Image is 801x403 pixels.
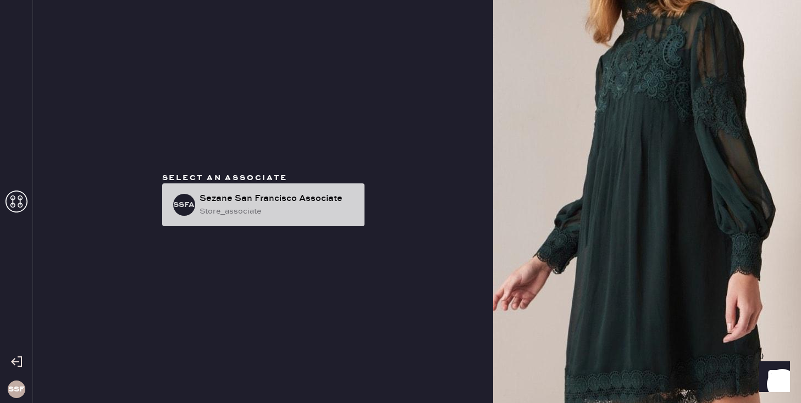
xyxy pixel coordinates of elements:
h3: SSF [8,385,24,393]
span: Select an associate [162,173,288,183]
div: store_associate [200,205,356,217]
h3: SSFA [173,201,195,209]
iframe: Front Chat [749,354,796,401]
div: Sezane San Francisco Associate [200,192,356,205]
